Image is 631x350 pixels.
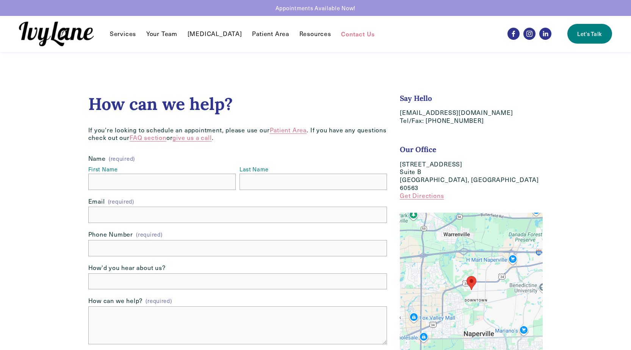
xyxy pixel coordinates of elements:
a: Facebook [507,28,520,40]
p: If you’re looking to schedule an appointment, please use our . If you have any questions check ou... [88,126,387,142]
span: How'd you hear about us? [88,264,166,272]
a: Get Directions [400,191,444,199]
img: Ivy Lane Counseling &mdash; Therapy that works for you [19,22,94,46]
h2: How can we help? [88,94,387,114]
span: (required) [146,297,172,304]
p: [STREET_ADDRESS] Suite B [GEOGRAPHIC_DATA], [GEOGRAPHIC_DATA] 60563 [400,160,543,200]
span: (required) [136,232,162,237]
div: First Name [88,166,236,174]
a: Let's Talk [567,24,612,44]
a: LinkedIn [539,28,551,40]
p: [EMAIL_ADDRESS][DOMAIN_NAME] Tel/Fax: [PHONE_NUMBER] [400,109,543,125]
a: Patient Area [252,29,289,38]
strong: Say Hello [400,94,432,103]
span: (required) [109,156,135,161]
a: [MEDICAL_DATA] [188,29,242,38]
a: FAQ section [130,133,166,141]
a: folder dropdown [299,29,331,38]
span: Services [110,30,136,38]
span: Resources [299,30,331,38]
a: Instagram [523,28,535,40]
a: Contact Us [341,29,374,38]
a: give us a call [172,133,211,141]
a: folder dropdown [110,29,136,38]
div: Last Name [240,166,387,174]
strong: Our Office [400,145,436,154]
a: Your Team [146,29,177,38]
span: Phone Number [88,231,133,239]
span: Name [88,155,106,163]
span: How can we help? [88,297,143,305]
div: Ivy Lane Counseling 618 West 5th Ave Suite B Naperville, IL 60563 [467,276,476,290]
span: (required) [108,198,134,205]
span: Email [88,198,105,206]
a: Patient Area [270,126,307,134]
